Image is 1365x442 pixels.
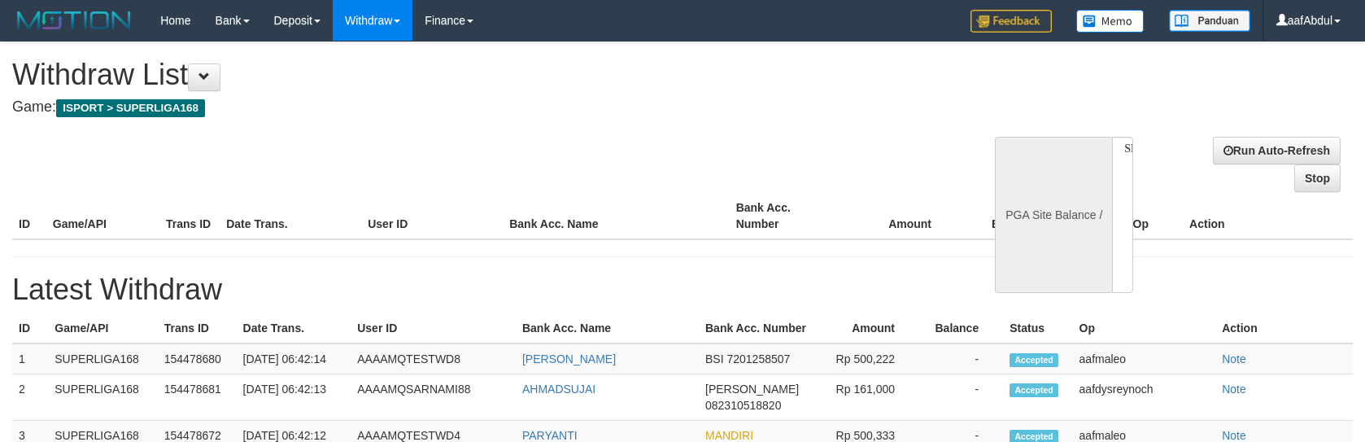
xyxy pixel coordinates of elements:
img: Button%20Memo.svg [1076,10,1145,33]
td: AAAAMQSARNAMI88 [351,374,516,421]
span: 082310518820 [705,399,781,412]
div: PGA Site Balance / [995,137,1112,293]
span: [PERSON_NAME] [705,383,799,396]
th: Op [1073,313,1216,344]
td: SUPERLIGA168 [48,374,157,421]
span: Accepted [1010,353,1058,367]
td: AAAAMQTESTWD8 [351,344,516,374]
th: User ID [351,313,516,344]
span: Accepted [1010,383,1058,397]
td: aafdysreynoch [1073,374,1216,421]
h1: Withdraw List [12,59,894,91]
th: Action [1215,313,1353,344]
td: - [919,344,1003,374]
th: Amount [820,313,919,344]
img: panduan.png [1169,10,1250,32]
td: 1 [12,344,48,374]
th: Game/API [46,193,159,239]
td: 154478681 [158,374,237,421]
th: Game/API [48,313,157,344]
span: ISPORT > SUPERLIGA168 [56,99,205,117]
span: BSI [705,352,724,365]
a: AHMADSUJAI [522,383,595,396]
td: 154478680 [158,344,237,374]
img: Feedback.jpg [970,10,1052,33]
span: 7201258507 [726,352,790,365]
th: Trans ID [159,193,220,239]
td: Rp 500,222 [820,344,919,374]
a: Note [1222,352,1246,365]
th: Trans ID [158,313,237,344]
th: Amount [843,193,956,239]
h1: Latest Withdraw [12,274,1353,306]
a: [PERSON_NAME] [522,352,616,365]
td: Rp 161,000 [820,374,919,421]
a: Note [1222,383,1246,396]
img: MOTION_logo.png [12,8,136,33]
td: - [919,374,1003,421]
a: Stop [1294,164,1341,192]
a: Run Auto-Refresh [1213,137,1341,164]
th: ID [12,313,48,344]
td: [DATE] 06:42:14 [237,344,351,374]
th: Date Trans. [237,313,351,344]
td: aafmaleo [1073,344,1216,374]
td: SUPERLIGA168 [48,344,157,374]
th: ID [12,193,46,239]
th: Bank Acc. Number [699,313,820,344]
th: Balance [956,193,1060,239]
th: Status [1003,313,1072,344]
span: MANDIRI [705,429,753,442]
th: Bank Acc. Name [503,193,729,239]
th: User ID [361,193,503,239]
td: 2 [12,374,48,421]
th: Action [1183,193,1353,239]
a: PARYANTI [522,429,578,442]
h4: Game: [12,99,894,116]
th: Bank Acc. Number [730,193,843,239]
th: Bank Acc. Name [516,313,699,344]
td: [DATE] 06:42:13 [237,374,351,421]
a: Note [1222,429,1246,442]
th: Balance [919,313,1003,344]
th: Op [1127,193,1184,239]
th: Date Trans. [220,193,361,239]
